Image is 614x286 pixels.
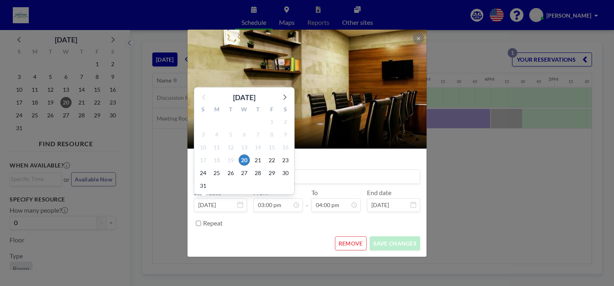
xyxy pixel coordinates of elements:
[239,155,250,166] span: Wednesday, August 20, 2025
[197,155,209,166] span: Sunday, August 17, 2025
[266,116,277,127] span: Friday, August 1, 2025
[252,167,263,179] span: Thursday, August 28, 2025
[252,155,263,166] span: Thursday, August 21, 2025
[251,105,265,115] div: T
[196,105,210,115] div: S
[280,167,291,179] span: Saturday, August 30, 2025
[211,167,222,179] span: Monday, August 25, 2025
[237,105,251,115] div: W
[233,92,255,103] div: [DATE]
[367,189,391,197] label: End date
[197,142,209,153] span: Sunday, August 10, 2025
[280,129,291,140] span: Saturday, August 9, 2025
[280,116,291,127] span: Saturday, August 2, 2025
[239,142,250,153] span: Wednesday, August 13, 2025
[197,122,418,134] h2: Meeting Room
[280,155,291,166] span: Saturday, August 23, 2025
[211,142,222,153] span: Monday, August 11, 2025
[265,105,278,115] div: F
[279,105,292,115] div: S
[211,129,222,140] span: Monday, August 4, 2025
[266,129,277,140] span: Friday, August 8, 2025
[225,129,236,140] span: Tuesday, August 5, 2025
[306,191,308,209] span: -
[311,189,318,197] label: To
[203,219,223,227] label: Repeat
[194,170,420,183] input: (No title)
[252,142,263,153] span: Thursday, August 14, 2025
[266,167,277,179] span: Friday, August 29, 2025
[197,167,209,179] span: Sunday, August 24, 2025
[197,180,209,191] span: Sunday, August 31, 2025
[370,236,420,250] button: SAVE CHANGES
[197,129,209,140] span: Sunday, August 3, 2025
[225,167,236,179] span: Tuesday, August 26, 2025
[225,142,236,153] span: Tuesday, August 12, 2025
[266,155,277,166] span: Friday, August 22, 2025
[210,105,223,115] div: M
[335,236,367,250] button: REMOVE
[211,155,222,166] span: Monday, August 18, 2025
[252,129,263,140] span: Thursday, August 7, 2025
[239,129,250,140] span: Wednesday, August 6, 2025
[239,167,250,179] span: Wednesday, August 27, 2025
[266,142,277,153] span: Friday, August 15, 2025
[224,105,237,115] div: T
[225,155,236,166] span: Tuesday, August 19, 2025
[187,9,427,169] img: 537.jpg
[280,142,291,153] span: Saturday, August 16, 2025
